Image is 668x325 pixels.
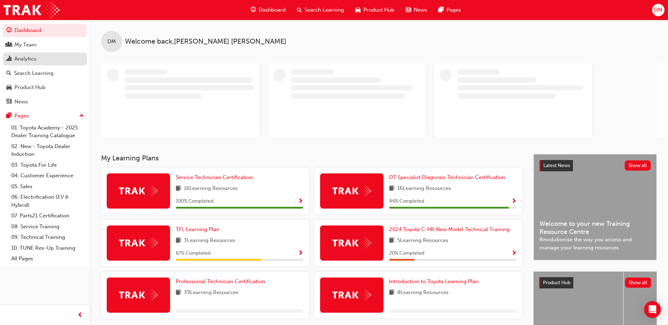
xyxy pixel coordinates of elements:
[3,24,87,37] a: Dashboard
[332,237,371,248] img: Trak
[176,288,181,297] span: book-icon
[6,70,11,77] span: search-icon
[389,236,394,245] span: book-icon
[176,184,181,193] span: book-icon
[539,277,651,288] a: Product HubShow all
[511,198,517,205] span: Show Progress
[298,197,303,206] button: Show Progress
[176,249,211,257] span: 67 % Completed
[654,6,662,14] span: DM
[355,6,361,14] span: car-icon
[6,113,12,119] span: pages-icon
[119,237,158,248] img: Trak
[406,6,411,14] span: news-icon
[176,173,256,181] a: Service Technician Certification
[176,174,253,180] span: Service Technician Certification
[14,112,29,120] div: Pages
[298,249,303,258] button: Show Progress
[389,225,512,234] a: 2024 Toyota C-HR New Model Technical Training
[8,232,87,243] a: 09. Technical Training
[389,226,510,232] span: 2024 Toyota C-HR New Model Technical Training
[14,55,36,63] div: Analytics
[3,109,87,122] button: Pages
[176,236,181,245] span: book-icon
[305,6,344,14] span: Search Learning
[14,41,37,49] div: My Team
[6,42,12,48] span: people-icon
[652,4,664,16] button: DM
[350,3,400,17] a: car-iconProduct Hub
[625,160,651,171] button: Show all
[8,192,87,210] a: 06. Electrification (EV & Hybrid)
[297,6,302,14] span: search-icon
[332,185,371,196] img: Trak
[14,98,28,106] div: News
[4,2,60,18] img: Trak
[125,38,286,46] span: Welcome back , [PERSON_NAME] [PERSON_NAME]
[8,210,87,221] a: 07. Parts21 Certification
[438,6,444,14] span: pages-icon
[298,250,303,257] span: Show Progress
[644,301,661,318] div: Open Intercom Messenger
[8,170,87,181] a: 04. Customer Experience
[8,141,87,160] a: 02. New - Toyota Dealer Induction
[3,52,87,65] a: Analytics
[332,289,371,300] img: Trak
[543,162,570,168] span: Latest News
[79,111,84,121] span: up-icon
[539,236,651,251] span: Revolutionise the way you access and manage your learning resources.
[414,6,427,14] span: News
[397,184,451,193] span: 16 Learning Resources
[397,288,449,297] span: 8 Learning Resources
[77,311,83,320] span: prev-icon
[3,67,87,80] a: Search Learning
[184,236,235,245] span: 3 Learning Resources
[176,225,222,234] a: TFL Learning Plan
[3,95,87,108] a: News
[3,38,87,51] a: My Team
[389,174,505,180] span: DT Specialist Diagnosis Technician Certification
[389,184,394,193] span: book-icon
[625,278,651,288] button: Show all
[363,6,394,14] span: Product Hub
[6,27,12,34] span: guage-icon
[184,288,238,297] span: 39 Learning Resources
[8,181,87,192] a: 05. Sales
[176,278,268,286] a: Professional Technician Certification
[389,278,481,286] a: Introduction to Toyota Learning Plan
[389,278,479,285] span: Introduction to Toyota Learning Plan
[298,198,303,205] span: Show Progress
[397,236,448,245] span: 5 Learning Resources
[6,56,12,62] span: chart-icon
[389,288,394,297] span: book-icon
[119,289,158,300] img: Trak
[3,81,87,94] a: Product Hub
[511,197,517,206] button: Show Progress
[6,84,12,91] span: car-icon
[14,83,45,91] div: Product Hub
[176,278,265,285] span: Professional Technician Certification
[447,6,461,14] span: Pages
[184,184,238,193] span: 16 Learning Resources
[107,38,116,46] span: DM
[400,3,433,17] a: news-iconNews
[251,6,256,14] span: guage-icon
[539,220,651,236] span: Welcome to your new Training Resource Centre
[119,185,158,196] img: Trak
[245,3,291,17] a: guage-iconDashboard
[533,154,657,260] a: Latest NewsShow allWelcome to your new Training Resource CentreRevolutionise the way you access a...
[176,226,219,232] span: TFL Learning Plan
[389,197,424,205] span: 94 % Completed
[8,253,87,264] a: All Pages
[14,69,54,77] div: Search Learning
[8,243,87,254] a: 10. TUNE Rev-Up Training
[389,249,424,257] span: 20 % Completed
[511,250,517,257] span: Show Progress
[389,173,508,181] a: DT Specialist Diagnosis Technician Certification
[3,23,87,109] button: DashboardMy TeamAnalyticsSearch LearningProduct HubNews
[8,221,87,232] a: 08. Service Training
[543,280,570,286] span: Product Hub
[6,99,12,105] span: news-icon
